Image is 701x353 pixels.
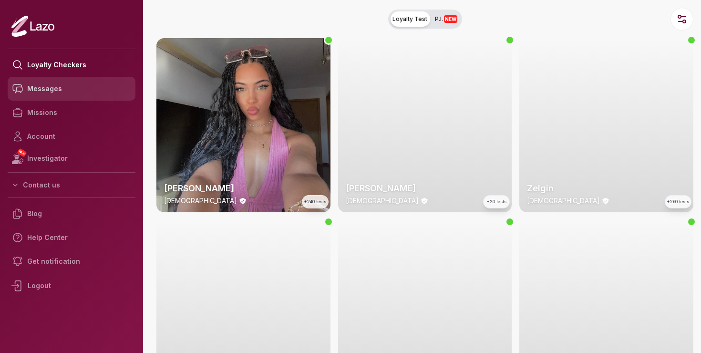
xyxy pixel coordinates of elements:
a: Messages [8,77,135,101]
h2: Zelgin [527,182,686,195]
img: checker [338,38,512,212]
h2: [PERSON_NAME] [164,182,323,195]
a: Help Center [8,226,135,249]
a: thumbcheckerZelgin[DEMOGRAPHIC_DATA]+260 tests [519,38,693,212]
span: Loyalty Test [392,15,427,23]
span: NEW [444,15,457,23]
p: [DEMOGRAPHIC_DATA] [346,196,419,206]
span: +20 tests [487,198,506,205]
a: Missions [8,101,135,125]
span: NEW [17,148,27,157]
a: thumbchecker[PERSON_NAME][DEMOGRAPHIC_DATA]+20 tests [338,38,512,212]
a: Account [8,125,135,148]
img: checker [519,38,693,212]
div: Logout [8,273,135,298]
span: P.I. [435,15,457,23]
h2: [PERSON_NAME] [346,182,505,195]
span: +260 tests [667,198,689,205]
img: checker [156,38,330,212]
button: Contact us [8,176,135,194]
p: [DEMOGRAPHIC_DATA] [164,196,237,206]
span: +240 tests [304,198,326,205]
p: [DEMOGRAPHIC_DATA] [527,196,600,206]
a: NEWInvestigator [8,148,135,168]
a: Blog [8,202,135,226]
a: thumbchecker[PERSON_NAME][DEMOGRAPHIC_DATA]+240 tests [156,38,330,212]
a: Get notification [8,249,135,273]
a: Loyalty Checkers [8,53,135,77]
